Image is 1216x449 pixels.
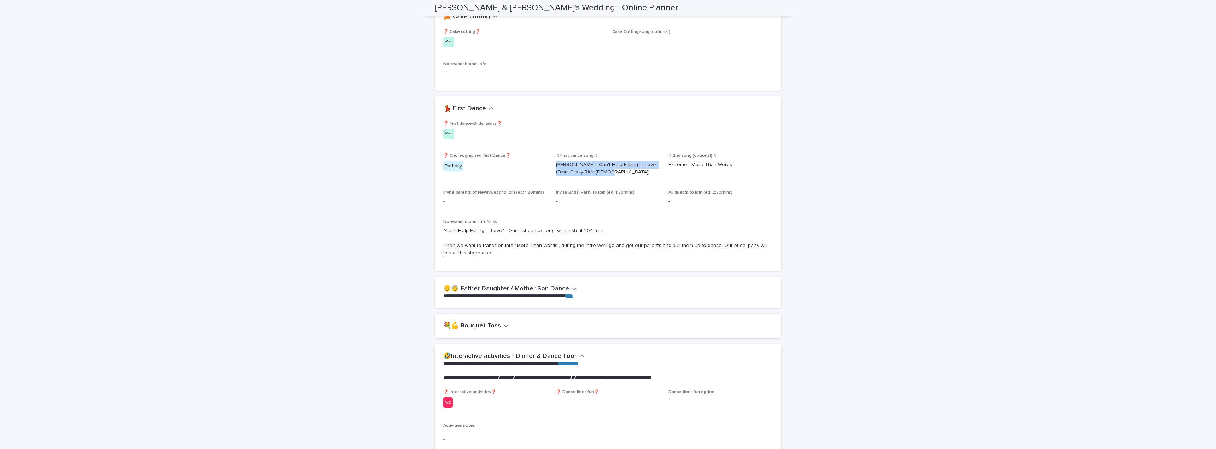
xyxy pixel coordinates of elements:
[668,198,773,205] p: -
[443,154,511,158] span: ❓ Choreographed First Dance❓
[443,190,544,195] span: Invite parents of Newlyweds to join (eg: 1:30mins)
[443,62,487,66] span: Notes/additional info
[443,390,496,394] span: ❓ Interactive activities❓
[443,285,569,293] h2: 👴👵 Father Daughter / Mother Son Dance
[443,69,773,77] p: -
[443,105,486,113] h2: 💃 First Dance
[612,37,773,45] p: -
[556,390,599,394] span: ❓ Dance floor fun❓
[443,105,494,113] button: 💃 First Dance
[443,30,480,34] span: ❓ Cake cutting❓
[556,154,598,158] span: ♫ First dance song ♫
[443,161,463,171] div: Partially
[443,436,773,443] p: -
[443,122,502,126] span: ❓ First dance/Bridal waltz❓
[443,353,577,360] h2: 🤣Interactive activities - Dinner & Dance floor
[556,161,660,176] p: [PERSON_NAME] - Can't Help Falling In Love (From Crazy Rich [DEMOGRAPHIC_DATA])
[443,13,490,21] h2: 🍰 Cake cutting
[668,390,714,394] span: Dance floor fun option
[443,129,454,139] div: Yes
[443,37,454,47] div: Yes
[612,30,670,34] span: Cake Cutting song (optional)
[443,227,773,256] p: "Can't Help Falling In Love" - Our first dance song, will finish at 1:04 mins. Then we want to tr...
[443,397,453,408] div: No
[443,353,584,360] button: 🤣Interactive activities - Dinner & Dance floor
[668,190,732,195] span: All guests to join (eg: 2:30mins)
[556,397,660,405] p: -
[443,322,501,330] h2: 💐💪 Bouquet Toss
[556,198,660,205] p: -
[668,161,773,169] p: Extreme - More Than Words
[668,397,773,405] p: -
[443,13,498,21] button: 🍰 Cake cutting
[443,322,509,330] button: 💐💪 Bouquet Toss
[668,154,717,158] span: ♫ 2nd song (optional) ♫
[435,3,678,13] h2: [PERSON_NAME] & [PERSON_NAME]'s Wedding - Online Planner
[443,198,548,205] p: -
[556,190,635,195] span: Invite Bridal Party to join (eg: 1:30mins)
[443,285,577,293] button: 👴👵 Father Daughter / Mother Son Dance
[443,424,475,428] span: Activities notes
[443,220,497,224] span: Notes/additional info/links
